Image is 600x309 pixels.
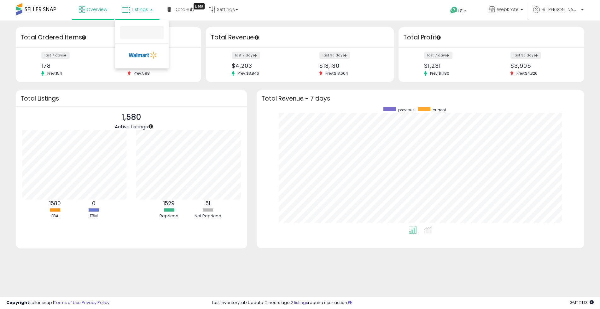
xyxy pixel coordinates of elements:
div: Not Repriced [189,213,227,219]
a: Hi [PERSON_NAME] [533,6,584,20]
span: Help [458,8,466,14]
span: Prev: 154 [44,71,65,76]
span: Active Listings [115,123,148,130]
span: Hi [PERSON_NAME] [541,6,579,13]
h3: Total Revenue [211,33,389,42]
span: current [433,107,446,113]
span: Prev: $1,180 [427,71,452,76]
div: 178 [41,62,104,69]
label: last 30 days [510,52,541,59]
h3: Total Profit [403,33,579,42]
label: last 30 days [319,52,350,59]
div: Tooltip anchor [148,124,154,129]
div: Repriced [150,213,188,219]
b: 1529 [163,200,175,207]
span: Prev: 598 [131,71,153,76]
div: $3,905 [510,62,573,69]
label: last 7 days [41,52,70,59]
span: Prev: $3,846 [235,71,262,76]
i: Get Help [450,6,458,14]
div: Tooltip anchor [436,35,441,40]
div: 554 [128,62,190,69]
div: $1,231 [424,62,487,69]
h3: Total Ordered Items [20,33,196,42]
b: 51 [206,200,210,207]
span: Prev: $13,604 [322,71,351,76]
div: $13,130 [319,62,383,69]
span: previous [398,107,415,113]
label: last 7 days [232,52,260,59]
a: Help [445,2,479,20]
span: Listings [132,6,148,13]
div: Tooltip anchor [254,35,259,40]
b: 1580 [49,200,61,207]
div: Tooltip anchor [81,35,87,40]
p: 1,580 [115,111,148,123]
span: WebKrate [497,6,519,13]
label: last 7 days [424,52,452,59]
b: 0 [92,200,96,207]
div: FBA [36,213,74,219]
span: Overview [87,6,107,13]
div: FBM [75,213,113,219]
div: Tooltip anchor [194,3,205,9]
span: Prev: $4,326 [513,71,541,76]
h3: Total Listings [20,96,242,101]
h3: Total Revenue - 7 days [261,96,580,101]
span: DataHub [174,6,194,13]
div: $4,203 [232,62,295,69]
